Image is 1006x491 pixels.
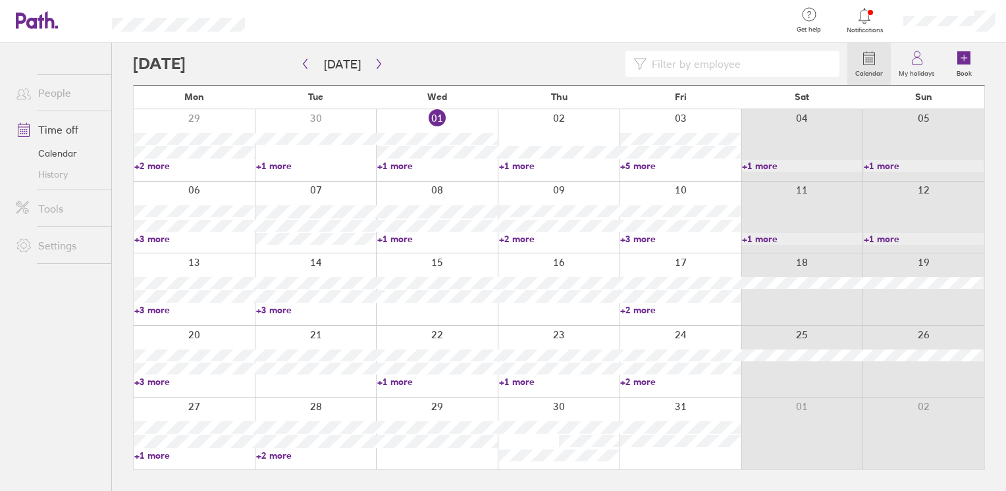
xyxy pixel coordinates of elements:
[5,80,111,106] a: People
[377,233,498,245] a: +1 more
[949,66,980,78] label: Book
[847,66,891,78] label: Calendar
[134,160,255,172] a: +2 more
[134,304,255,316] a: +3 more
[864,160,984,172] a: +1 more
[843,7,886,34] a: Notifications
[256,160,377,172] a: +1 more
[891,66,943,78] label: My holidays
[5,195,111,222] a: Tools
[795,91,809,102] span: Sat
[5,164,111,185] a: History
[256,450,377,461] a: +2 more
[134,376,255,388] a: +3 more
[256,304,377,316] a: +3 more
[864,233,984,245] a: +1 more
[308,91,323,102] span: Tue
[620,160,741,172] a: +5 more
[787,26,830,34] span: Get help
[377,160,498,172] a: +1 more
[499,376,620,388] a: +1 more
[377,376,498,388] a: +1 more
[184,91,204,102] span: Mon
[843,26,886,34] span: Notifications
[313,53,371,75] button: [DATE]
[499,160,620,172] a: +1 more
[427,91,447,102] span: Wed
[551,91,568,102] span: Thu
[134,233,255,245] a: +3 more
[5,116,111,143] a: Time off
[499,233,620,245] a: +2 more
[620,233,741,245] a: +3 more
[742,233,862,245] a: +1 more
[675,91,687,102] span: Fri
[134,450,255,461] a: +1 more
[742,160,862,172] a: +1 more
[5,232,111,259] a: Settings
[847,43,891,85] a: Calendar
[620,376,741,388] a: +2 more
[891,43,943,85] a: My holidays
[647,51,832,76] input: Filter by employee
[943,43,985,85] a: Book
[915,91,932,102] span: Sun
[620,304,741,316] a: +2 more
[5,143,111,164] a: Calendar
